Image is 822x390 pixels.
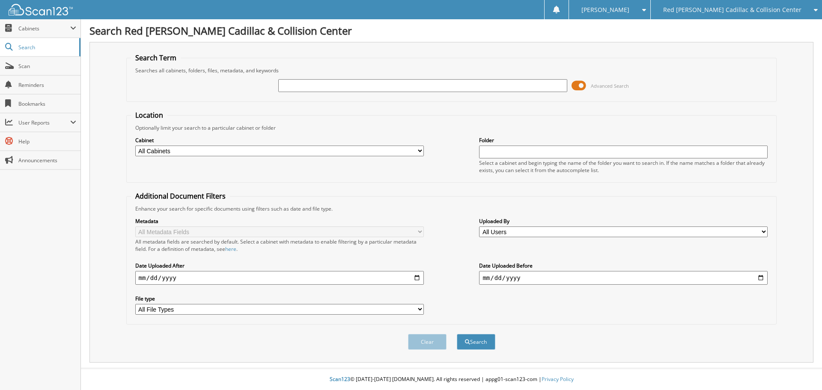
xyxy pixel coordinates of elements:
input: end [479,271,768,285]
a: Privacy Policy [542,375,574,383]
legend: Additional Document Filters [131,191,230,201]
span: Scan [18,63,76,70]
label: File type [135,295,424,302]
label: Metadata [135,217,424,225]
span: Bookmarks [18,100,76,107]
legend: Search Term [131,53,181,63]
div: Select a cabinet and begin typing the name of the folder you want to search in. If the name match... [479,159,768,174]
img: scan123-logo-white.svg [9,4,73,15]
div: Enhance your search for specific documents using filters such as date and file type. [131,205,772,212]
div: Optionally limit your search to a particular cabinet or folder [131,124,772,131]
button: Clear [408,334,447,350]
legend: Location [131,110,167,120]
input: start [135,271,424,285]
span: Announcements [18,157,76,164]
label: Uploaded By [479,217,768,225]
label: Cabinet [135,137,424,144]
span: Cabinets [18,25,70,32]
div: © [DATE]-[DATE] [DOMAIN_NAME]. All rights reserved | appg01-scan123-com | [81,369,822,390]
label: Folder [479,137,768,144]
button: Search [457,334,495,350]
span: Help [18,138,76,145]
span: Reminders [18,81,76,89]
span: Scan123 [330,375,350,383]
div: Searches all cabinets, folders, files, metadata, and keywords [131,67,772,74]
span: Red [PERSON_NAME] Cadillac & Collision Center [663,7,801,12]
label: Date Uploaded After [135,262,424,269]
span: [PERSON_NAME] [581,7,629,12]
span: Advanced Search [591,83,629,89]
h1: Search Red [PERSON_NAME] Cadillac & Collision Center [89,24,813,38]
label: Date Uploaded Before [479,262,768,269]
span: Search [18,44,75,51]
a: here [225,245,236,253]
span: User Reports [18,119,70,126]
div: All metadata fields are searched by default. Select a cabinet with metadata to enable filtering b... [135,238,424,253]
